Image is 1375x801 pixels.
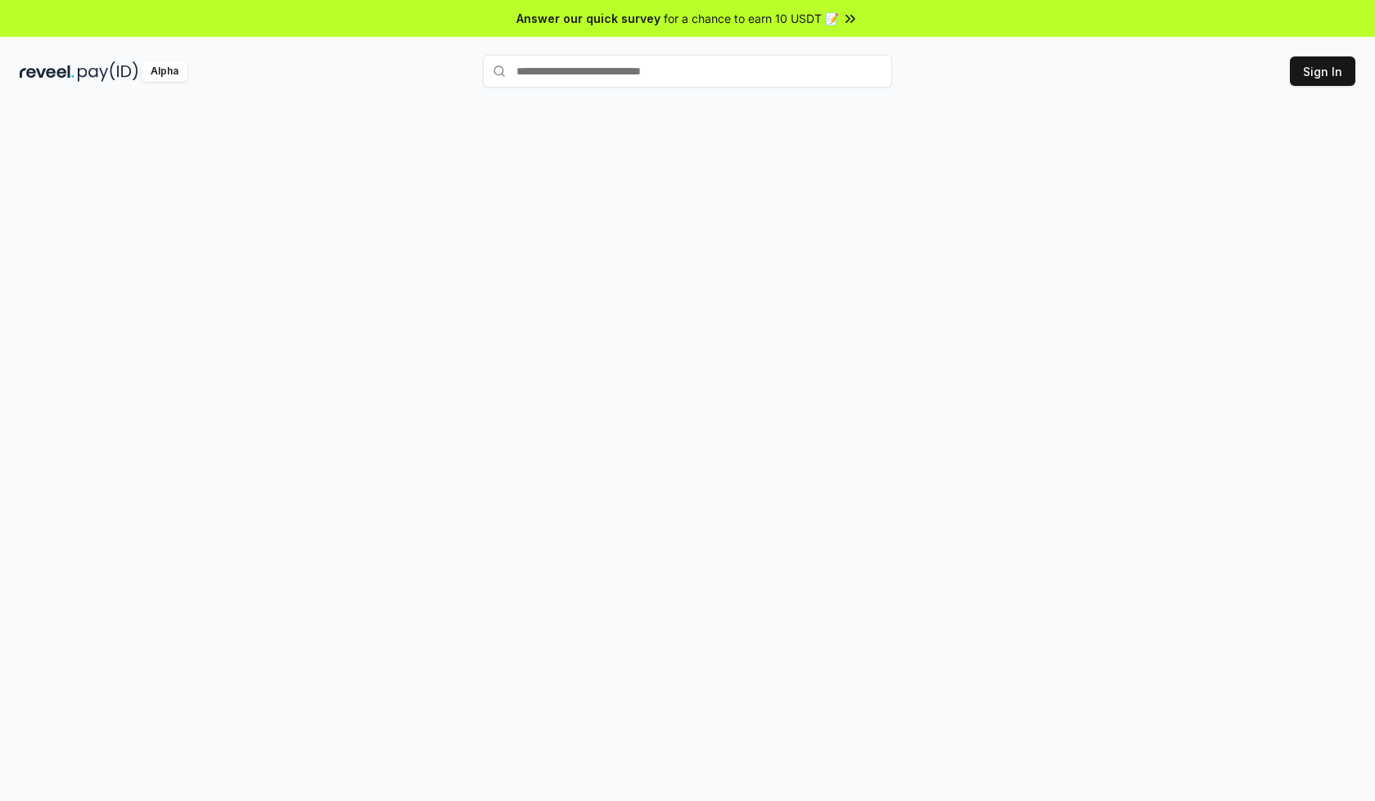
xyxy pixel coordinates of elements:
[78,61,138,82] img: pay_id
[664,10,839,27] span: for a chance to earn 10 USDT 📝
[516,10,660,27] span: Answer our quick survey
[1290,56,1355,86] button: Sign In
[142,61,187,82] div: Alpha
[20,61,74,82] img: reveel_dark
